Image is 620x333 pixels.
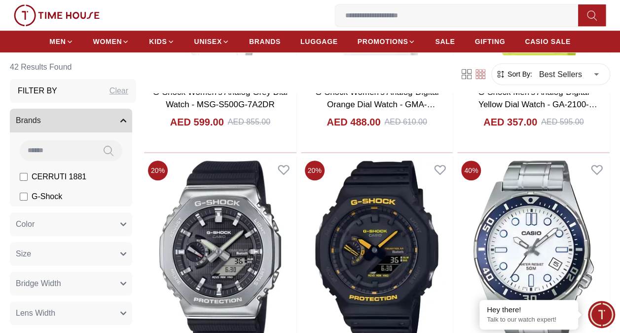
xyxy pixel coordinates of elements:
h4: AED 488.00 [327,115,380,129]
span: 20 % [148,161,168,180]
p: Talk to our watch expert! [487,316,571,324]
span: Sort By: [506,69,532,79]
span: KIDS [149,37,167,46]
div: AED 610.00 [384,116,427,128]
a: MEN [49,33,73,50]
span: Bridge Width [16,278,61,290]
img: ... [14,4,100,26]
span: Color [16,218,35,230]
h4: AED 599.00 [170,115,224,129]
a: KIDS [149,33,174,50]
span: CASIO SALE [525,37,571,46]
div: Clear [109,85,128,97]
button: Bridge Width [10,272,132,295]
span: GIFTING [474,37,505,46]
button: Lens Width [10,301,132,325]
button: Sort By: [496,69,532,79]
a: CASIO SALE [525,33,571,50]
a: BRANDS [249,33,281,50]
button: Color [10,212,132,236]
a: G-Shock Men's Analog-Digital Yellow Dial Watch - GA-2100-9A9DR [478,87,597,122]
a: G-Shock Women's Analog-Digital Orange Dial Watch - GMA-S2100WS-7ADR [315,87,438,122]
h6: 42 Results Found [10,55,136,79]
a: PROMOTIONS [358,33,416,50]
span: G-Shock [32,191,62,203]
span: MEN [49,37,66,46]
div: Chat Widget [588,301,615,328]
input: G-Shock [20,193,28,201]
span: SALE [435,37,455,46]
span: WOMEN [93,37,122,46]
span: BRANDS [249,37,281,46]
span: UNISEX [194,37,222,46]
a: LUGGAGE [300,33,338,50]
span: Brands [16,115,41,126]
span: Lens Width [16,307,55,319]
span: LUGGAGE [300,37,338,46]
a: SALE [435,33,455,50]
h3: Filter By [18,85,57,97]
div: AED 595.00 [541,116,584,128]
h4: AED 357.00 [483,115,537,129]
a: WOMEN [93,33,130,50]
button: Brands [10,109,132,132]
button: Size [10,242,132,266]
span: 40 % [461,161,481,180]
div: Best Sellers [532,60,606,88]
a: UNISEX [194,33,229,50]
span: CERRUTI 1881 [32,171,86,183]
span: 20 % [305,161,325,180]
div: AED 855.00 [228,116,270,128]
span: Size [16,248,31,260]
input: CERRUTI 1881 [20,173,28,181]
span: PROMOTIONS [358,37,408,46]
div: Hey there! [487,305,571,315]
a: GIFTING [474,33,505,50]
